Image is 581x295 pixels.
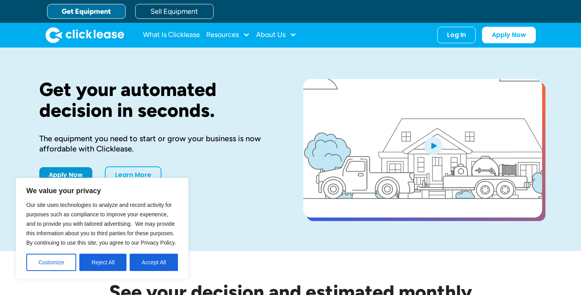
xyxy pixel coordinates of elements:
button: Customize [26,254,76,271]
div: About Us [256,27,297,43]
div: Log In [447,31,466,39]
a: Get Equipment [47,4,126,19]
span: Our site uses technologies to analyze and record activity for purposes such as compliance to impr... [26,202,176,246]
a: Apply Now [39,167,92,183]
a: Learn More [105,166,161,184]
a: home [46,27,124,43]
a: What Is Clicklease [143,27,200,43]
div: Resources [206,27,250,43]
h1: Get your automated decision in seconds. [39,79,278,121]
button: Reject All [79,254,126,271]
a: Sell Equipment [135,4,214,19]
a: Apply Now [482,27,536,43]
p: We value your privacy [26,186,178,195]
div: The equipment you need to start or grow your business is now affordable with Clicklease. [39,133,278,154]
img: Clicklease logo [46,27,124,43]
a: open lightbox [303,79,542,218]
img: Blue play button logo on a light blue circular background [423,135,444,157]
div: We value your privacy [16,178,189,279]
button: Accept All [130,254,178,271]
